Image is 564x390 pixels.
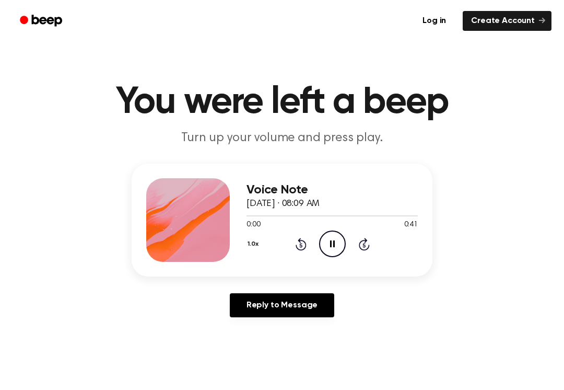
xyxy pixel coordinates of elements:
[412,9,456,33] a: Log in
[230,293,334,317] a: Reply to Message
[15,84,549,121] h1: You were left a beep
[246,220,260,231] span: 0:00
[81,130,483,147] p: Turn up your volume and press play.
[246,183,418,197] h3: Voice Note
[246,199,320,209] span: [DATE] · 08:09 AM
[404,220,418,231] span: 0:41
[13,11,72,31] a: Beep
[463,11,551,31] a: Create Account
[246,235,262,253] button: 1.0x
